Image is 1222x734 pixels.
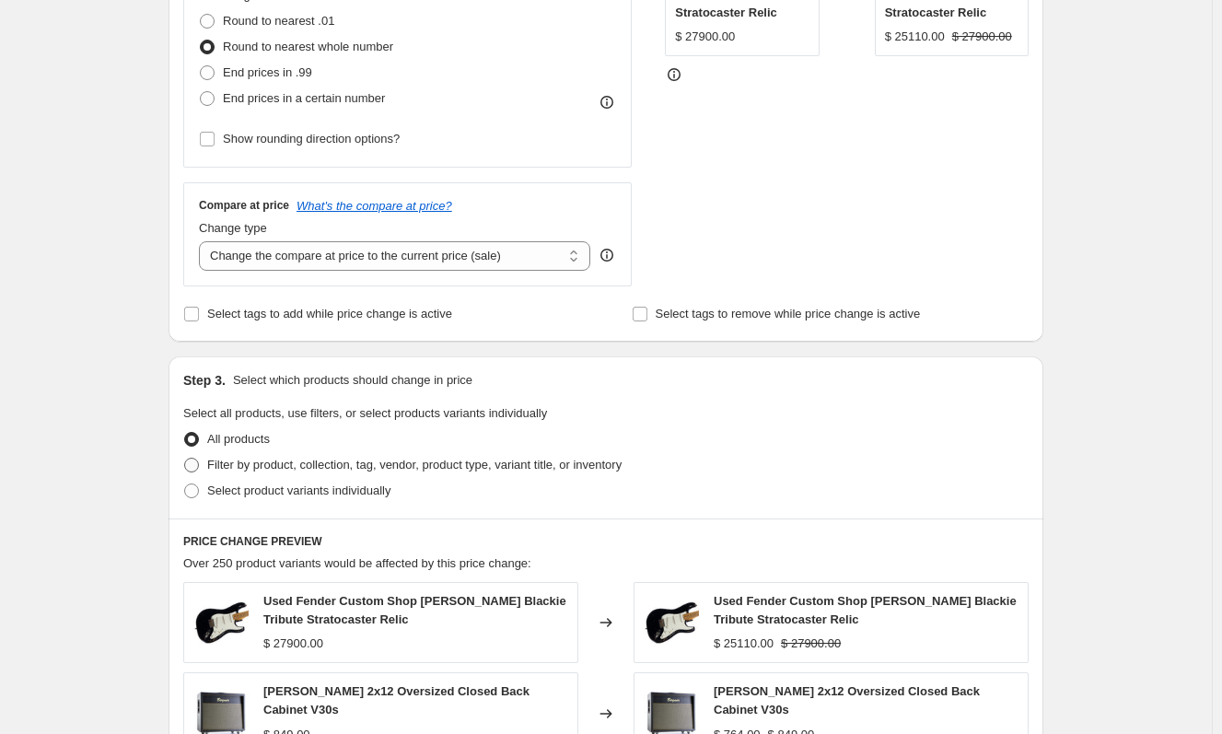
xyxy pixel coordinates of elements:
span: Show rounding direction options? [223,132,400,146]
span: Select product variants individually [207,484,390,497]
span: Select tags to add while price change is active [207,307,452,320]
span: End prices in a certain number [223,91,385,105]
span: Round to nearest .01 [223,14,334,28]
img: fender_custom_shop_eric_clapton_blackie_tribute_stratocaster_relic_masterbuilt_mark_kendrick_used... [644,595,699,650]
span: $ 27900.00 [675,29,735,43]
img: fender_custom_shop_eric_clapton_blackie_tribute_stratocaster_relic_masterbuilt_mark_kendrick_used... [193,595,249,650]
span: [PERSON_NAME] 2x12 Oversized Closed Back Cabinet V30s [714,684,980,717]
span: $ 25110.00 [885,29,945,43]
span: End prices in .99 [223,65,312,79]
span: Change type [199,221,267,235]
span: $ 27900.00 [781,636,841,650]
h6: PRICE CHANGE PREVIEW [183,534,1029,549]
span: Select all products, use filters, or select products variants individually [183,406,547,420]
div: help [598,246,616,264]
span: $ 27900.00 [263,636,323,650]
span: Over 250 product variants would be affected by this price change: [183,556,531,570]
span: Used Fender Custom Shop [PERSON_NAME] Blackie Tribute Stratocaster Relic [714,594,1017,626]
button: What's the compare at price? [297,199,452,213]
h3: Compare at price [199,198,289,213]
span: [PERSON_NAME] 2x12 Oversized Closed Back Cabinet V30s [263,684,530,717]
span: Round to nearest whole number [223,40,393,53]
span: $ 25110.00 [714,636,774,650]
span: Used Fender Custom Shop [PERSON_NAME] Blackie Tribute Stratocaster Relic [263,594,566,626]
span: Select tags to remove while price change is active [656,307,921,320]
span: Filter by product, collection, tag, vendor, product type, variant title, or inventory [207,458,622,472]
p: Select which products should change in price [233,371,472,390]
span: $ 27900.00 [952,29,1012,43]
h2: Step 3. [183,371,226,390]
span: All products [207,432,270,446]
